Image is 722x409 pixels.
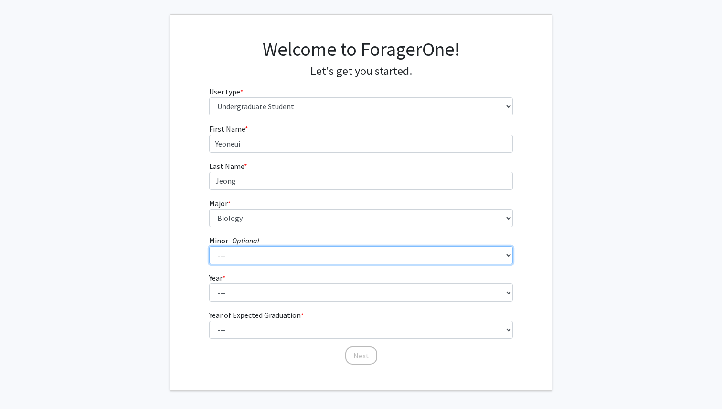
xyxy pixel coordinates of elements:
[209,235,259,246] label: Minor
[209,124,245,134] span: First Name
[209,272,225,283] label: Year
[209,86,243,97] label: User type
[209,309,304,321] label: Year of Expected Graduation
[209,38,513,61] h1: Welcome to ForagerOne!
[345,346,377,365] button: Next
[209,198,231,209] label: Major
[209,161,244,171] span: Last Name
[7,366,41,402] iframe: Chat
[209,64,513,78] h4: Let's get you started.
[228,236,259,245] i: - Optional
